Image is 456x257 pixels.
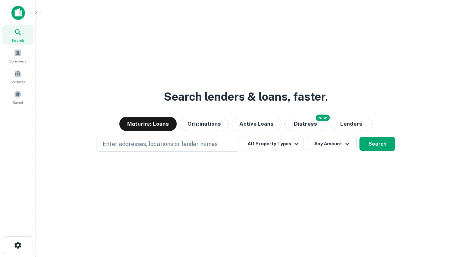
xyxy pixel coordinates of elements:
[2,46,33,65] a: Borrowers
[13,100,23,105] span: Saved
[11,6,25,20] img: capitalize-icon.png
[2,67,33,86] a: Contacts
[359,137,395,151] button: Search
[284,117,327,131] button: Search distressed loans with lien and other non-mortgage details.
[119,117,177,131] button: Maturing Loans
[232,117,281,131] button: Active Loans
[242,137,304,151] button: All Property Types
[180,117,229,131] button: Originations
[9,58,26,64] span: Borrowers
[420,200,456,234] iframe: Chat Widget
[11,79,25,85] span: Contacts
[164,88,328,105] h3: Search lenders & loans, faster.
[103,140,218,148] p: Enter addresses, locations or lender names
[2,87,33,107] a: Saved
[97,137,239,152] button: Enter addresses, locations or lender names
[307,137,357,151] button: Any Amount
[2,25,33,45] a: Search
[316,115,330,121] div: NEW
[11,37,24,43] span: Search
[330,117,373,131] button: Lenders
